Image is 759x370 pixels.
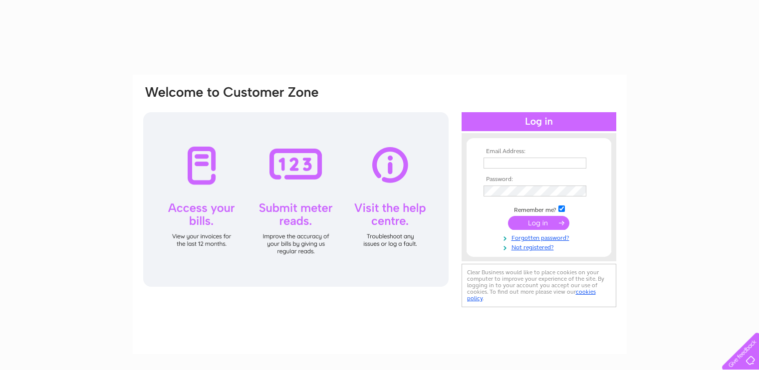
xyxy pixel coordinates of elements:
[484,242,597,251] a: Not registered?
[484,232,597,242] a: Forgotten password?
[462,264,616,307] div: Clear Business would like to place cookies on your computer to improve your experience of the sit...
[481,204,597,214] td: Remember me?
[467,288,596,302] a: cookies policy
[481,176,597,183] th: Password:
[481,148,597,155] th: Email Address:
[508,216,569,230] input: Submit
